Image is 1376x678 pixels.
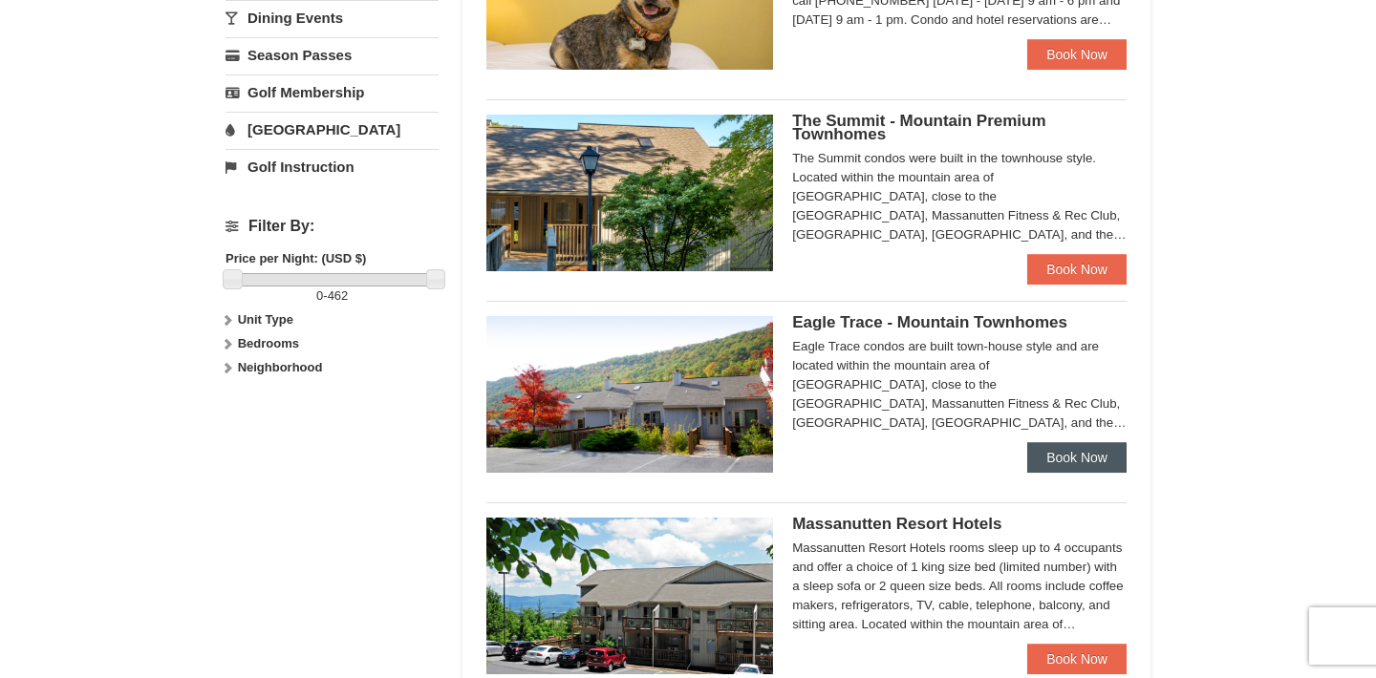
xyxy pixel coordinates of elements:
[238,312,293,327] strong: Unit Type
[238,360,323,374] strong: Neighborhood
[1027,644,1127,674] a: Book Now
[226,112,439,147] a: [GEOGRAPHIC_DATA]
[792,112,1045,143] span: The Summit - Mountain Premium Townhomes
[792,337,1127,433] div: Eagle Trace condos are built town-house style and are located within the mountain area of [GEOGRA...
[486,316,773,473] img: 19218983-1-9b289e55.jpg
[792,515,1001,533] span: Massanutten Resort Hotels
[226,251,366,265] strong: Price per Night: (USD $)
[238,336,299,350] strong: Bedrooms
[1027,39,1127,70] a: Book Now
[792,539,1127,634] div: Massanutten Resort Hotels rooms sleep up to 4 occupants and offer a choice of 1 king size bed (li...
[226,37,439,73] a: Season Passes
[486,115,773,271] img: 19219034-1-0eee7e00.jpg
[226,149,439,184] a: Golf Instruction
[792,313,1067,331] span: Eagle Trace - Mountain Townhomes
[316,288,323,303] span: 0
[226,286,439,306] label: -
[486,518,773,674] img: 19219026-1-e3b4ac8e.jpg
[1027,442,1127,473] a: Book Now
[226,218,439,235] h4: Filter By:
[792,149,1127,244] div: The Summit condos were built in the townhouse style. Located within the mountain area of [GEOGRAP...
[1027,254,1127,285] a: Book Now
[328,288,349,303] span: 462
[226,74,439,110] a: Golf Membership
